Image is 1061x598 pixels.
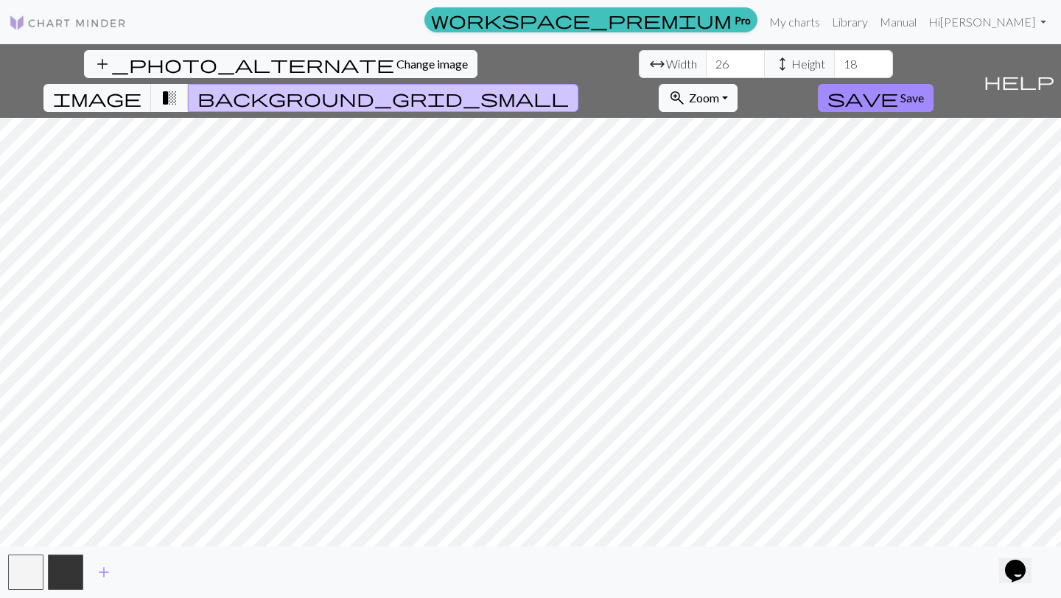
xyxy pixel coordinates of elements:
[984,71,1054,91] span: help
[9,14,127,32] img: Logo
[791,55,825,73] span: Height
[818,84,934,112] button: Save
[85,558,122,586] button: Add color
[763,7,826,37] a: My charts
[161,88,178,108] span: transition_fade
[659,84,738,112] button: Zoom
[900,91,924,105] span: Save
[774,54,791,74] span: height
[84,50,477,78] button: Change image
[666,55,697,73] span: Width
[648,54,666,74] span: arrow_range
[689,91,719,105] span: Zoom
[668,88,686,108] span: zoom_in
[396,57,468,71] span: Change image
[827,88,898,108] span: save
[922,7,1052,37] a: Hi[PERSON_NAME]
[431,10,732,30] span: workspace_premium
[197,88,569,108] span: background_grid_small
[977,44,1061,118] button: Help
[95,562,113,583] span: add
[53,88,141,108] span: image
[424,7,757,32] a: Pro
[94,54,394,74] span: add_photo_alternate
[874,7,922,37] a: Manual
[999,539,1046,583] iframe: chat widget
[826,7,874,37] a: Library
